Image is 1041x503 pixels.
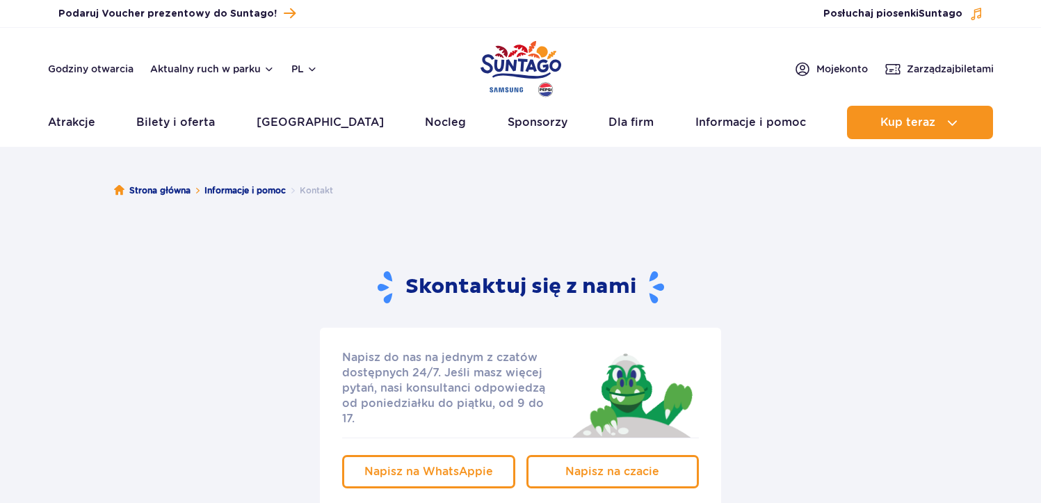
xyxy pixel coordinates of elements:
a: Bilety i oferta [136,106,215,139]
span: Napisz na WhatsAppie [364,465,493,478]
a: Dla firm [608,106,654,139]
a: [GEOGRAPHIC_DATA] [257,106,384,139]
span: Moje konto [816,62,868,76]
a: Podaruj Voucher prezentowy do Suntago! [58,4,296,23]
a: Zarządzajbiletami [885,61,994,77]
a: Informacje i pomoc [695,106,806,139]
a: Strona główna [114,184,191,198]
button: pl [291,62,318,76]
span: Kup teraz [880,116,935,129]
a: Mojekonto [794,61,868,77]
a: Napisz na WhatsAppie [342,455,515,488]
li: Kontakt [286,184,333,198]
button: Aktualny ruch w parku [150,63,275,74]
span: Posłuchaj piosenki [823,7,962,21]
span: Napisz na czacie [565,465,659,478]
button: Posłuchaj piosenkiSuntago [823,7,983,21]
h2: Skontaktuj się z nami [378,270,664,305]
span: Zarządzaj biletami [907,62,994,76]
a: Napisz na czacie [526,455,700,488]
a: Informacje i pomoc [204,184,286,198]
a: Atrakcje [48,106,95,139]
span: Podaruj Voucher prezentowy do Suntago! [58,7,277,21]
button: Kup teraz [847,106,993,139]
a: Godziny otwarcia [48,62,134,76]
p: Napisz do nas na jednym z czatów dostępnych 24/7. Jeśli masz więcej pytań, nasi konsultanci odpow... [342,350,559,426]
a: Nocleg [425,106,466,139]
a: Sponsorzy [508,106,567,139]
span: Suntago [919,9,962,19]
a: Park of Poland [481,35,561,99]
img: Jay [563,350,699,438]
